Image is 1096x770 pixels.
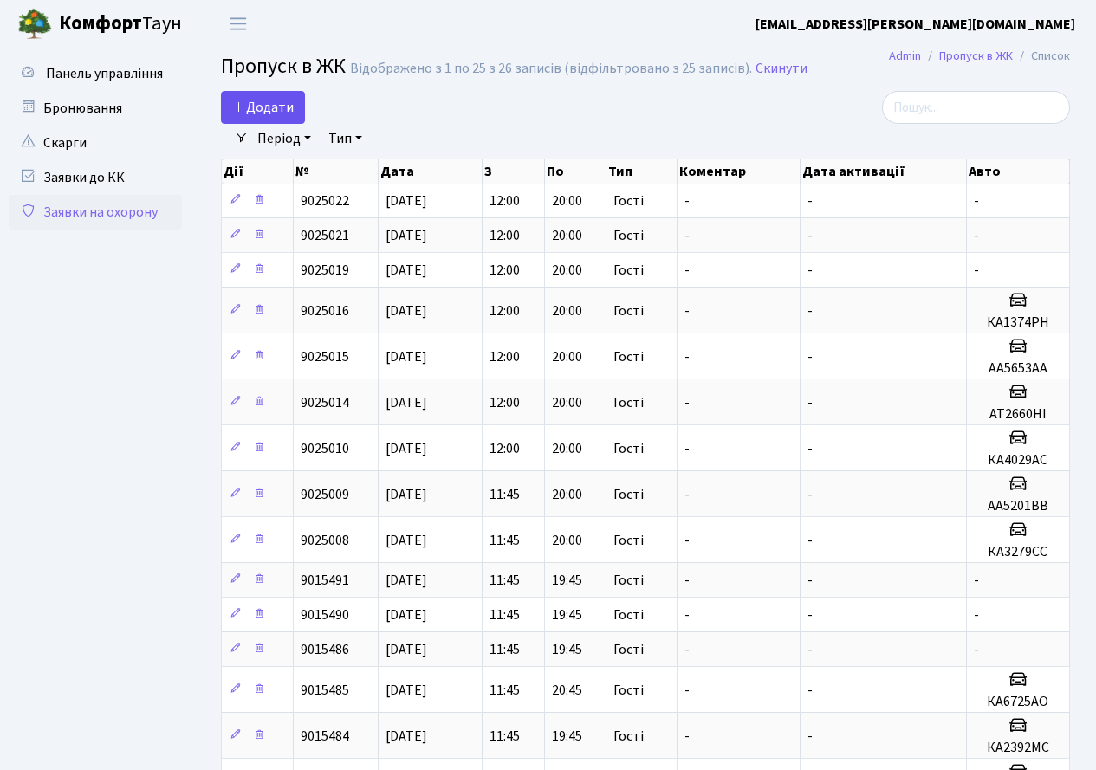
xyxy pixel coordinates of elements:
[552,571,582,590] span: 19:45
[613,729,644,743] span: Гості
[386,347,427,366] span: [DATE]
[301,261,349,280] span: 9025019
[386,571,427,590] span: [DATE]
[613,573,644,587] span: Гості
[386,485,427,504] span: [DATE]
[301,681,349,700] span: 9015485
[974,406,1062,423] h5: АТ2660HI
[490,439,520,458] span: 12:00
[613,396,644,410] span: Гості
[684,727,690,746] span: -
[552,485,582,504] span: 20:00
[490,191,520,210] span: 12:00
[974,605,979,624] span: -
[613,304,644,318] span: Гості
[552,640,582,659] span: 19:45
[974,571,979,590] span: -
[807,727,813,746] span: -
[807,681,813,700] span: -
[490,261,520,280] span: 12:00
[613,442,644,456] span: Гості
[221,51,346,81] span: Пропуск в ЖК
[386,439,427,458] span: [DATE]
[684,226,690,245] span: -
[807,640,813,659] span: -
[684,301,690,320] span: -
[301,531,349,550] span: 9025008
[684,393,690,412] span: -
[217,10,260,38] button: Переключити навігацію
[684,191,690,210] span: -
[552,681,582,700] span: 20:45
[321,124,369,153] a: Тип
[301,347,349,366] span: 9025015
[386,640,427,659] span: [DATE]
[350,61,752,77] div: Відображено з 1 по 25 з 26 записів (відфільтровано з 25 записів).
[974,498,1062,514] h5: АА5201ВВ
[379,159,483,184] th: Дата
[250,124,318,153] a: Період
[807,301,813,320] span: -
[807,485,813,504] span: -
[684,531,690,550] span: -
[386,393,427,412] span: [DATE]
[301,393,349,412] span: 9025014
[613,608,644,622] span: Гості
[490,347,520,366] span: 12:00
[807,261,813,280] span: -
[552,301,582,320] span: 20:00
[684,261,690,280] span: -
[863,38,1096,74] nav: breadcrumb
[483,159,545,184] th: З
[974,544,1062,560] h5: КА3279СС
[301,571,349,590] span: 9015491
[552,727,582,746] span: 19:45
[974,261,979,280] span: -
[301,226,349,245] span: 9025021
[490,226,520,245] span: 12:00
[606,159,677,184] th: Тип
[974,191,979,210] span: -
[222,159,294,184] th: Дії
[974,740,1062,756] h5: КА2392МС
[974,694,1062,710] h5: КА6725АО
[490,640,520,659] span: 11:45
[9,195,182,230] a: Заявки на охорону
[613,350,644,364] span: Гості
[490,393,520,412] span: 12:00
[889,47,921,65] a: Admin
[974,452,1062,469] h5: КА4029АС
[613,263,644,277] span: Гості
[232,98,294,117] span: Додати
[552,605,582,624] span: 19:45
[801,159,967,184] th: Дата активації
[807,191,813,210] span: -
[552,393,582,412] span: 20:00
[756,14,1075,35] a: [EMAIL_ADDRESS][PERSON_NAME][DOMAIN_NAME]
[756,15,1075,34] b: [EMAIL_ADDRESS][PERSON_NAME][DOMAIN_NAME]
[684,681,690,700] span: -
[552,226,582,245] span: 20:00
[386,605,427,624] span: [DATE]
[613,643,644,657] span: Гості
[882,91,1070,124] input: Пошук...
[9,56,182,91] a: Панель управління
[490,485,520,504] span: 11:45
[974,314,1062,331] h5: КА1374РН
[386,681,427,700] span: [DATE]
[684,640,690,659] span: -
[613,229,644,243] span: Гості
[807,605,813,624] span: -
[807,347,813,366] span: -
[301,191,349,210] span: 9025022
[807,571,813,590] span: -
[939,47,1013,65] a: Пропуск в ЖК
[678,159,801,184] th: Коментар
[490,605,520,624] span: 11:45
[301,301,349,320] span: 9025016
[301,605,349,624] span: 9015490
[386,226,427,245] span: [DATE]
[684,439,690,458] span: -
[974,360,1062,377] h5: АА5653АА
[221,91,305,124] a: Додати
